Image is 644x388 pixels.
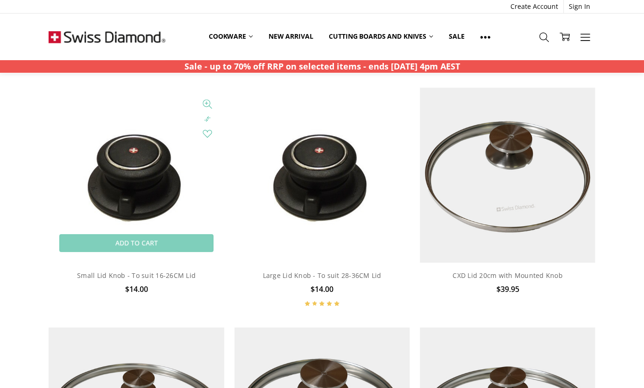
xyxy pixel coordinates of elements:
[59,234,213,252] a: Add to Cart
[453,271,563,280] a: CXD Lid 20cm with Mounted Knob
[321,26,441,47] a: Cutting boards and knives
[125,284,148,294] span: $14.00
[184,61,460,72] strong: Sale - up to 70% off RRP on selected items - ends [DATE] 4pm AEST
[472,26,498,47] a: Show All
[496,284,519,294] span: $39.95
[234,88,410,263] a: Large Lid Knob - To suit 28-36CM Lid
[261,26,321,47] a: New arrival
[262,271,381,280] a: Large Lid Knob - To suit 28-36CM Lid
[201,26,261,47] a: Cookware
[250,88,394,263] img: Large Lid Knob - To suit 28-36CM Lid
[420,88,595,263] img: CXD Lid 20cm with Mounted Knob
[49,14,165,60] img: Free Shipping On Every Order
[65,88,208,263] img: Small Lid Knob - To suit 16-26CM Lid
[49,88,224,263] a: Small Lid Knob - To suit 16-26CM Lid
[311,284,333,294] span: $14.00
[441,26,472,47] a: Sale
[77,271,196,280] a: Small Lid Knob - To suit 16-26CM Lid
